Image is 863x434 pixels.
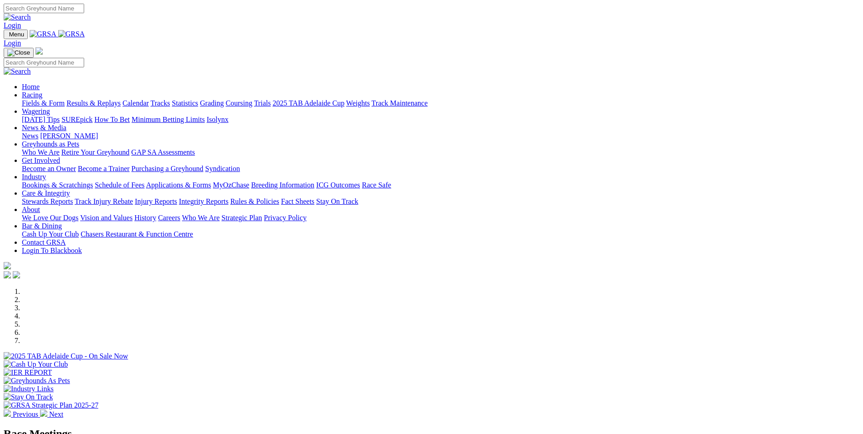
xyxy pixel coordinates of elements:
[172,99,198,107] a: Statistics
[22,99,859,107] div: Racing
[22,214,859,222] div: About
[4,39,21,47] a: Login
[213,181,249,189] a: MyOzChase
[254,99,271,107] a: Trials
[4,385,54,393] img: Industry Links
[22,140,79,148] a: Greyhounds as Pets
[316,197,358,205] a: Stay On Track
[4,393,53,401] img: Stay On Track
[4,352,128,360] img: 2025 TAB Adelaide Cup - On Sale Now
[4,13,31,21] img: Search
[4,401,98,409] img: GRSA Strategic Plan 2025-27
[226,99,252,107] a: Coursing
[13,271,20,278] img: twitter.svg
[251,181,314,189] a: Breeding Information
[58,30,85,38] img: GRSA
[61,116,92,123] a: SUREpick
[4,360,68,368] img: Cash Up Your Club
[281,197,314,205] a: Fact Sheets
[95,116,130,123] a: How To Bet
[4,377,70,385] img: Greyhounds As Pets
[22,132,859,140] div: News & Media
[80,214,132,222] a: Vision and Values
[40,410,63,418] a: Next
[205,165,240,172] a: Syndication
[4,48,34,58] button: Toggle navigation
[13,410,38,418] span: Previous
[49,410,63,418] span: Next
[75,197,133,205] a: Track Injury Rebate
[22,247,82,254] a: Login To Blackbook
[4,409,11,417] img: chevron-left-pager-white.svg
[131,165,203,172] a: Purchasing a Greyhound
[22,156,60,164] a: Get Involved
[22,132,38,140] a: News
[22,165,76,172] a: Become an Owner
[222,214,262,222] a: Strategic Plan
[9,31,24,38] span: Menu
[66,99,121,107] a: Results & Replays
[22,116,859,124] div: Wagering
[22,148,859,156] div: Greyhounds as Pets
[22,173,46,181] a: Industry
[22,189,70,197] a: Care & Integrity
[4,271,11,278] img: facebook.svg
[22,197,859,206] div: Care & Integrity
[22,91,42,99] a: Racing
[4,4,84,13] input: Search
[22,230,79,238] a: Cash Up Your Club
[95,181,144,189] a: Schedule of Fees
[22,181,859,189] div: Industry
[22,124,66,131] a: News & Media
[4,262,11,269] img: logo-grsa-white.png
[4,67,31,76] img: Search
[4,368,52,377] img: IER REPORT
[264,214,307,222] a: Privacy Policy
[22,165,859,173] div: Get Involved
[7,49,30,56] img: Close
[22,83,40,91] a: Home
[35,47,43,55] img: logo-grsa-white.png
[78,165,130,172] a: Become a Trainer
[4,21,21,29] a: Login
[316,181,360,189] a: ICG Outcomes
[362,181,391,189] a: Race Safe
[131,148,195,156] a: GAP SA Assessments
[22,222,62,230] a: Bar & Dining
[158,214,180,222] a: Careers
[40,132,98,140] a: [PERSON_NAME]
[22,107,50,115] a: Wagering
[135,197,177,205] a: Injury Reports
[230,197,279,205] a: Rules & Policies
[182,214,220,222] a: Who We Are
[40,409,47,417] img: chevron-right-pager-white.svg
[4,58,84,67] input: Search
[200,99,224,107] a: Grading
[151,99,170,107] a: Tracks
[346,99,370,107] a: Weights
[22,206,40,213] a: About
[273,99,344,107] a: 2025 TAB Adelaide Cup
[22,181,93,189] a: Bookings & Scratchings
[207,116,228,123] a: Isolynx
[22,197,73,205] a: Stewards Reports
[4,30,28,39] button: Toggle navigation
[146,181,211,189] a: Applications & Forms
[22,116,60,123] a: [DATE] Tips
[22,230,859,238] div: Bar & Dining
[22,214,78,222] a: We Love Our Dogs
[179,197,228,205] a: Integrity Reports
[81,230,193,238] a: Chasers Restaurant & Function Centre
[22,99,65,107] a: Fields & Form
[122,99,149,107] a: Calendar
[30,30,56,38] img: GRSA
[4,410,40,418] a: Previous
[131,116,205,123] a: Minimum Betting Limits
[22,148,60,156] a: Who We Are
[61,148,130,156] a: Retire Your Greyhound
[134,214,156,222] a: History
[372,99,428,107] a: Track Maintenance
[22,238,66,246] a: Contact GRSA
